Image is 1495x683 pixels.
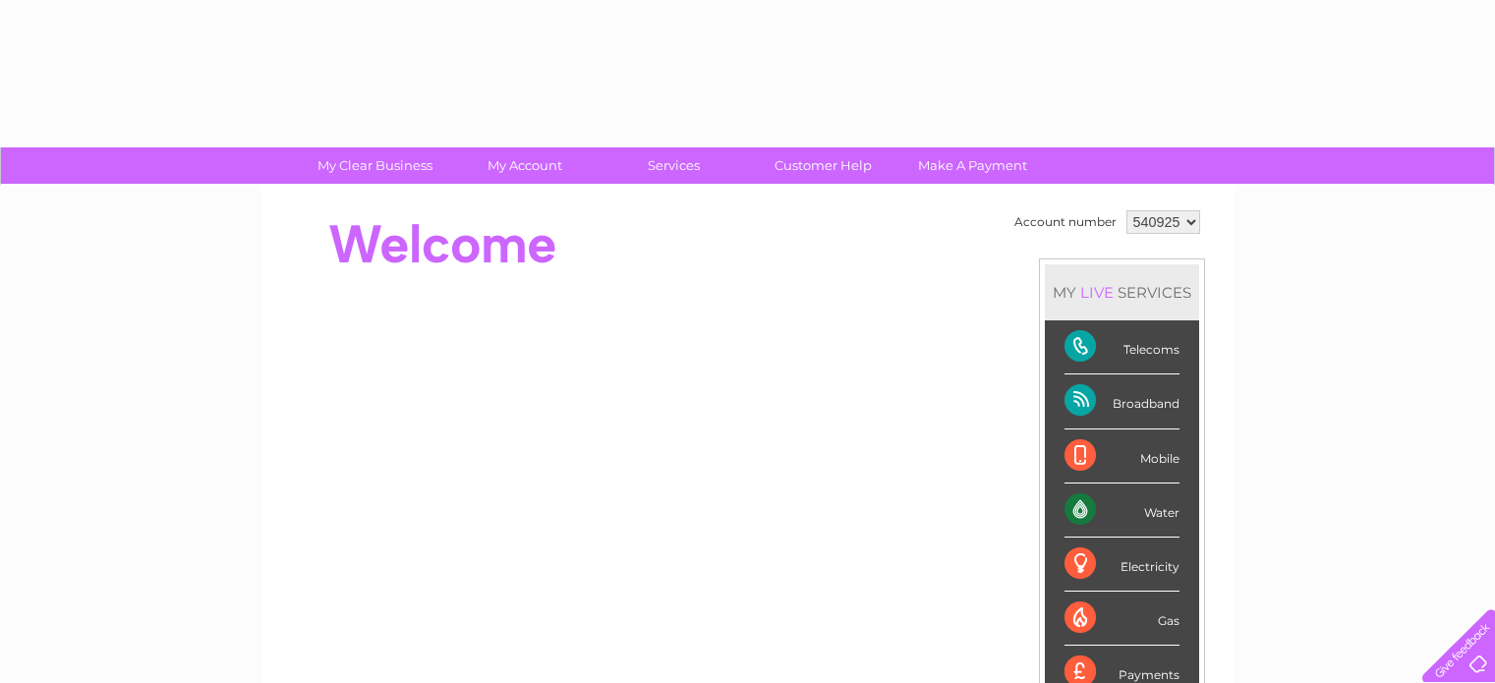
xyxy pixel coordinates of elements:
[1076,283,1118,302] div: LIVE
[742,147,904,184] a: Customer Help
[1064,592,1179,646] div: Gas
[891,147,1054,184] a: Make A Payment
[1064,538,1179,592] div: Electricity
[593,147,755,184] a: Services
[1064,320,1179,374] div: Telecoms
[1064,484,1179,538] div: Water
[294,147,456,184] a: My Clear Business
[1064,374,1179,428] div: Broadband
[443,147,605,184] a: My Account
[1009,205,1121,239] td: Account number
[1064,429,1179,484] div: Mobile
[1045,264,1199,320] div: MY SERVICES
